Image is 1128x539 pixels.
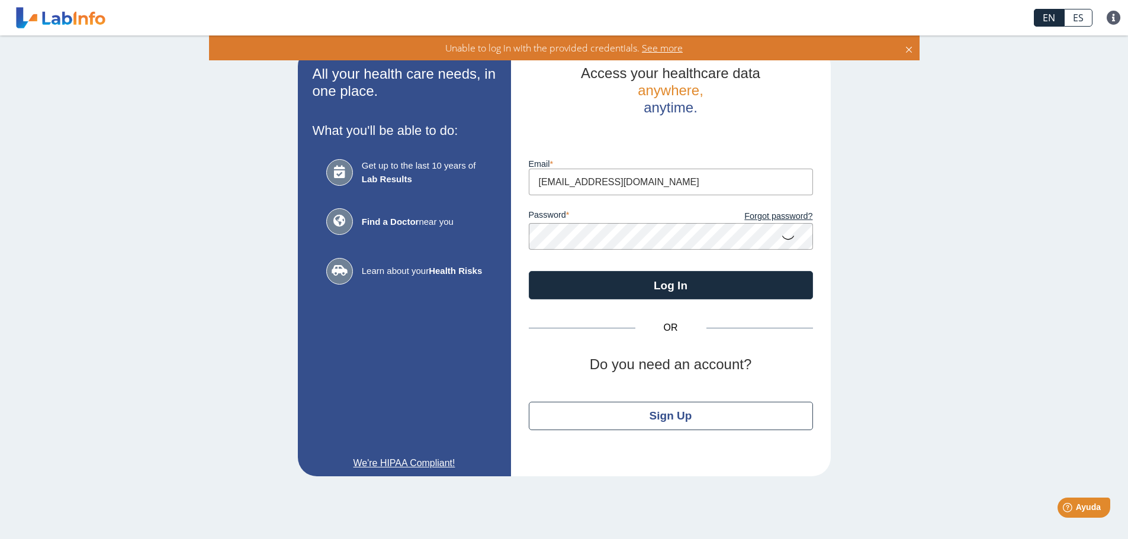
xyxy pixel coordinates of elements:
button: Sign Up [529,402,813,430]
span: Learn about your [362,264,482,278]
b: Find a Doctor [362,217,419,227]
a: ES [1064,9,1092,27]
span: Get up to the last 10 years of [362,159,482,186]
span: anytime. [644,99,698,115]
span: near you [362,215,482,229]
button: Log In [529,271,813,299]
b: Lab Results [362,174,412,184]
label: Email [529,159,813,169]
label: password [529,210,671,223]
b: Health Risks [429,266,482,276]
span: Access your healthcare data [581,65,760,81]
a: EN [1034,9,1064,27]
h2: All your health care needs, in one place. [313,66,496,100]
h2: Do you need an account? [529,356,813,373]
span: Unable to log in with the provided credentials. [445,41,639,54]
a: Forgot password? [671,210,813,223]
span: See more [639,41,683,54]
a: We're HIPAA Compliant! [313,456,496,470]
iframe: Help widget launcher [1023,493,1115,526]
span: anywhere, [638,82,703,98]
h3: What you'll be able to do: [313,123,496,138]
span: OR [635,321,706,335]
